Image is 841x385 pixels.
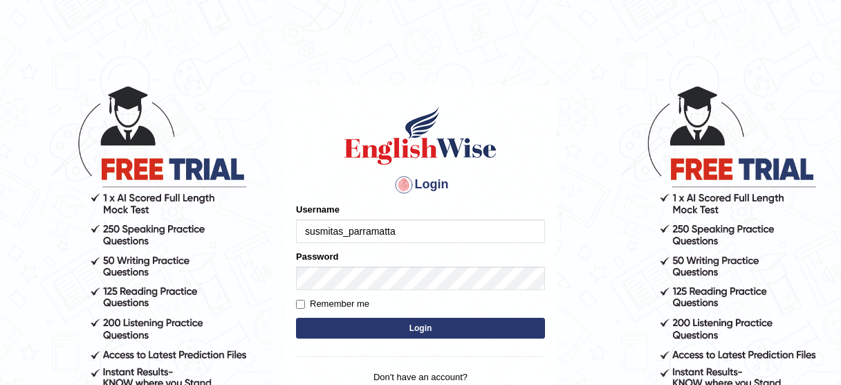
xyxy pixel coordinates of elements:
label: Remember me [296,297,369,311]
button: Login [296,318,545,339]
img: Logo of English Wise sign in for intelligent practice with AI [342,105,499,167]
label: Password [296,250,338,263]
input: Remember me [296,300,305,309]
label: Username [296,203,340,216]
h4: Login [296,174,545,196]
